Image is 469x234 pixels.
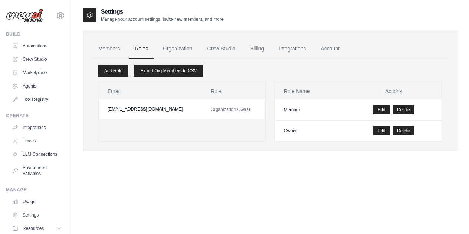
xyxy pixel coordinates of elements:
td: Member [275,99,346,121]
a: LLM Connections [9,148,65,160]
td: Owner [275,121,346,142]
div: Build [6,31,65,37]
a: Agents [9,80,65,92]
a: Organization [157,39,198,59]
h2: Settings [101,7,225,16]
a: Members [92,39,126,59]
a: Crew Studio [9,53,65,65]
a: Crew Studio [201,39,241,59]
th: Email [99,83,202,99]
a: Roles [129,39,154,59]
button: Delete [393,105,414,114]
a: Environment Variables [9,162,65,179]
a: Usage [9,196,65,208]
button: Delete [393,126,414,135]
a: Integrations [9,122,65,134]
a: Edit [373,105,390,114]
a: Add Role [98,65,128,77]
th: Actions [346,83,442,99]
a: Marketplace [9,67,65,79]
span: Resources [23,225,44,231]
a: Settings [9,209,65,221]
div: Operate [6,113,65,119]
th: Role Name [275,83,346,99]
a: Export Org Members to CSV [134,65,203,77]
span: Organization Owner [211,107,250,112]
a: Billing [244,39,270,59]
img: Logo [6,9,43,23]
p: Manage your account settings, invite new members, and more. [101,16,225,22]
a: Tool Registry [9,93,65,105]
td: [EMAIL_ADDRESS][DOMAIN_NAME] [99,99,202,119]
a: Account [315,39,346,59]
a: Automations [9,40,65,52]
div: Manage [6,187,65,193]
a: Edit [373,126,390,135]
a: Integrations [273,39,312,59]
th: Role [202,83,265,99]
a: Traces [9,135,65,147]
